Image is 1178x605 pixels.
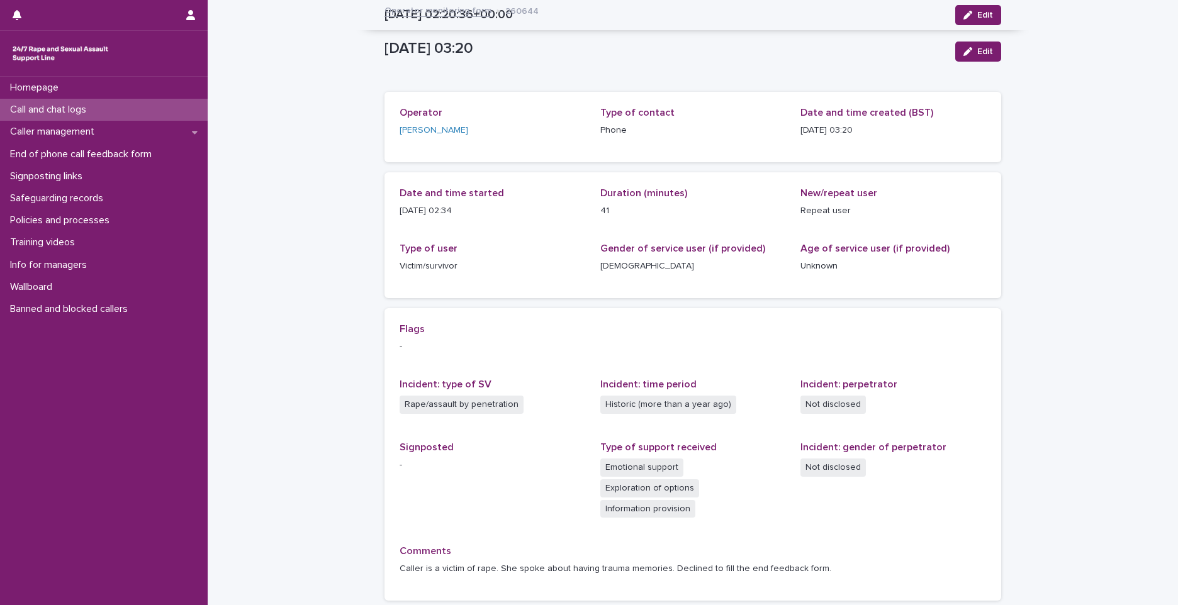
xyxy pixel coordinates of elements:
[400,442,454,452] span: Signposted
[400,546,451,556] span: Comments
[600,379,697,389] span: Incident: time period
[955,42,1001,62] button: Edit
[5,126,104,138] p: Caller management
[600,500,695,518] span: Information provision
[400,379,491,389] span: Incident: type of SV
[800,442,946,452] span: Incident: gender of perpetrator
[400,562,986,575] p: Caller is a victim of rape. She spoke about having trauma memories. Declined to fill the end feed...
[10,41,111,66] img: rhQMoQhaT3yELyF149Cw
[5,148,162,160] p: End of phone call feedback form
[400,243,457,253] span: Type of user
[600,204,786,218] p: 41
[800,108,933,118] span: Date and time created (BST)
[384,40,945,58] p: [DATE] 03:20
[600,260,786,273] p: [DEMOGRAPHIC_DATA]
[800,243,950,253] span: Age of service user (if provided)
[400,260,585,273] p: Victim/survivor
[5,104,96,116] p: Call and chat logs
[400,204,585,218] p: [DATE] 02:34
[505,3,539,17] p: 260644
[800,379,897,389] span: Incident: perpetrator
[600,479,699,497] span: Exploration of options
[384,3,491,17] a: Operator monitoring form
[600,442,717,452] span: Type of support received
[800,260,986,273] p: Unknown
[977,47,993,56] span: Edit
[600,458,683,477] span: Emotional support
[400,188,504,198] span: Date and time started
[600,124,786,137] p: Phone
[800,458,866,477] span: Not disclosed
[5,303,138,315] p: Banned and blocked callers
[600,396,736,414] span: Historic (more than a year ago)
[400,108,442,118] span: Operator
[5,236,85,248] p: Training videos
[400,458,585,472] p: -
[800,124,986,137] p: [DATE] 03:20
[800,396,866,414] span: Not disclosed
[5,281,62,293] p: Wallboard
[400,324,425,334] span: Flags
[600,188,687,198] span: Duration (minutes)
[400,340,986,353] p: -
[5,170,93,182] p: Signposting links
[400,124,468,137] a: [PERSON_NAME]
[800,188,877,198] span: New/repeat user
[600,243,765,253] span: Gender of service user (if provided)
[5,214,120,226] p: Policies and processes
[5,192,113,204] p: Safeguarding records
[5,259,97,271] p: Info for managers
[5,82,69,94] p: Homepage
[800,204,986,218] p: Repeat user
[600,108,675,118] span: Type of contact
[400,396,524,414] span: Rape/assault by penetration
